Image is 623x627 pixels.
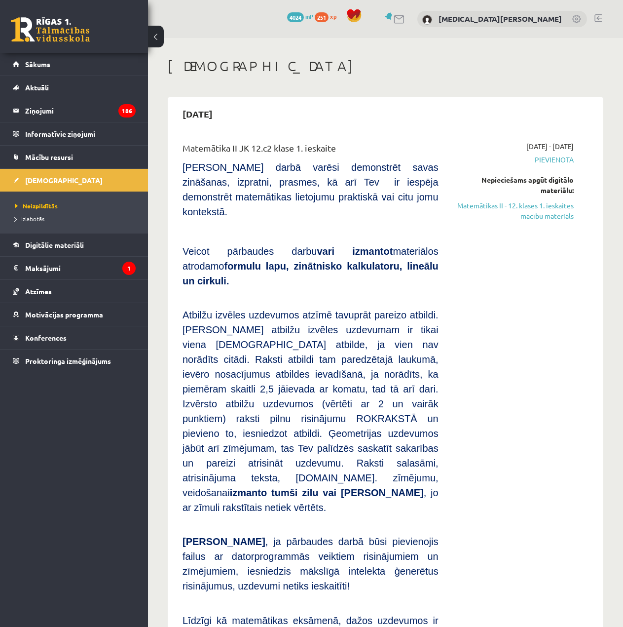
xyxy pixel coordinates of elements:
i: 186 [118,104,136,118]
span: Mācību resursi [25,153,73,161]
span: Neizpildītās [15,202,58,210]
span: Pievienota [453,155,574,165]
legend: Maksājumi [25,257,136,279]
a: [DEMOGRAPHIC_DATA] [13,169,136,192]
span: Proktoringa izmēģinājums [25,356,111,365]
div: Nepieciešams apgūt digitālo materiālu: [453,175,574,196]
span: Atzīmes [25,287,52,296]
b: izmanto [230,487,267,498]
span: mP [305,12,313,20]
span: Aktuāli [25,83,49,92]
b: formulu lapu, zinātnisko kalkulatoru, lineālu un cirkuli. [183,261,439,286]
a: Proktoringa izmēģinājums [13,350,136,372]
a: 4024 mP [287,12,313,20]
a: Izlabotās [15,214,138,223]
span: [DEMOGRAPHIC_DATA] [25,176,103,185]
span: Sākums [25,60,50,69]
h2: [DATE] [173,102,222,125]
div: Matemātika II JK 12.c2 klase 1. ieskaite [183,141,439,159]
a: Motivācijas programma [13,303,136,326]
span: Izlabotās [15,215,44,223]
b: tumši zilu vai [PERSON_NAME] [271,487,424,498]
legend: Informatīvie ziņojumi [25,122,136,145]
i: 1 [122,262,136,275]
a: Rīgas 1. Tālmācības vidusskola [11,17,90,42]
a: Digitālie materiāli [13,234,136,256]
h1: [DEMOGRAPHIC_DATA] [168,58,603,75]
span: 4024 [287,12,304,22]
span: Veicot pārbaudes darbu materiālos atrodamo [183,246,439,286]
legend: Ziņojumi [25,99,136,122]
span: Atbilžu izvēles uzdevumos atzīmē tavuprāt pareizo atbildi. [PERSON_NAME] atbilžu izvēles uzdevuma... [183,310,439,513]
a: Konferences [13,326,136,349]
a: Mācību resursi [13,146,136,168]
span: Digitālie materiāli [25,240,84,249]
span: Motivācijas programma [25,310,103,319]
a: 251 xp [315,12,341,20]
span: Konferences [25,333,67,342]
a: Maksājumi1 [13,257,136,279]
a: Matemātikas II - 12. klases 1. ieskaites mācību materiāls [453,200,574,221]
a: [MEDICAL_DATA][PERSON_NAME] [439,14,562,24]
a: Ziņojumi186 [13,99,136,122]
a: Aktuāli [13,76,136,99]
a: Atzīmes [13,280,136,303]
a: Sākums [13,53,136,76]
span: [PERSON_NAME] [183,536,265,547]
span: [DATE] - [DATE] [526,141,574,152]
b: vari izmantot [317,246,393,257]
img: Nikita Ļahovs [422,15,432,25]
a: Neizpildītās [15,201,138,210]
span: xp [330,12,336,20]
span: 251 [315,12,329,22]
span: [PERSON_NAME] darbā varēsi demonstrēt savas zināšanas, izpratni, prasmes, kā arī Tev ir iespēja d... [183,162,439,217]
a: Informatīvie ziņojumi [13,122,136,145]
span: , ja pārbaudes darbā būsi pievienojis failus ar datorprogrammās veiktiem risinājumiem un zīmējumi... [183,536,439,591]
